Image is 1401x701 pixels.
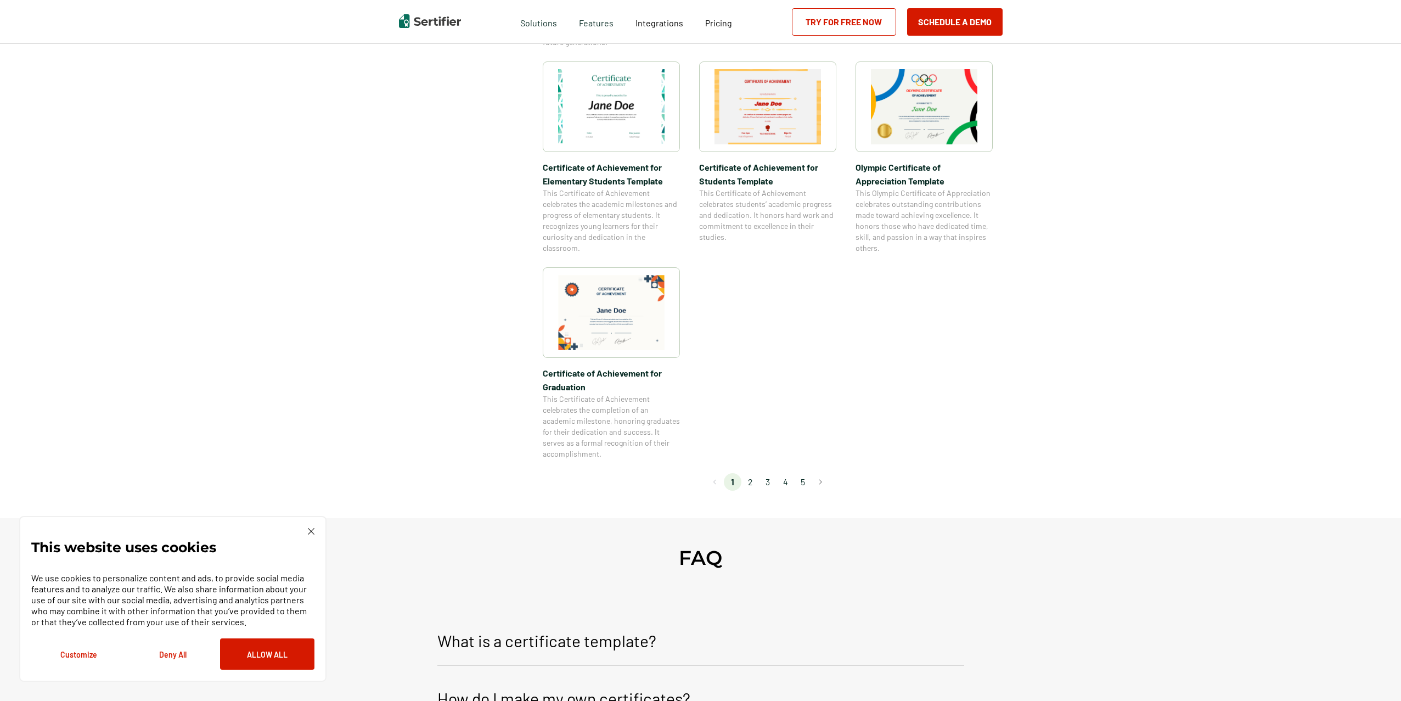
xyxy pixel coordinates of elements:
[543,366,680,394] span: Certificate of Achievement for Graduation
[126,638,220,670] button: Deny All
[741,473,759,491] li: page 2
[679,546,722,570] h2: FAQ
[520,15,557,29] span: Solutions
[871,69,977,144] img: Olympic Certificate of Appreciation​ Template
[543,188,680,254] span: This Certificate of Achievement celebrates the academic milestones and progress of elementary stu...
[579,15,614,29] span: Features
[31,573,314,627] p: We use cookies to personalize content and ads, to provide social media features and to analyze ou...
[558,275,665,350] img: Certificate of Achievement for Graduation
[812,473,829,491] button: Go to next page
[794,473,812,491] li: page 5
[699,61,836,254] a: Certificate of Achievement for Students TemplateCertificate of Achievement for Students TemplateT...
[437,627,656,654] p: What is a certificate template?
[724,473,741,491] li: page 1
[399,14,461,28] img: Sertifier | Digital Credentialing Platform
[558,69,665,144] img: Certificate of Achievement for Elementary Students Template
[1346,648,1401,701] iframe: Chat Widget
[31,542,216,553] p: This website uses cookies
[714,69,821,144] img: Certificate of Achievement for Students Template
[792,8,896,36] a: Try for Free Now
[635,15,683,29] a: Integrations
[543,267,680,459] a: Certificate of Achievement for GraduationCertificate of Achievement for GraduationThis Certificat...
[635,18,683,28] span: Integrations
[777,473,794,491] li: page 4
[856,61,993,254] a: Olympic Certificate of Appreciation​ TemplateOlympic Certificate of Appreciation​ TemplateThis Ol...
[31,638,126,670] button: Customize
[759,473,777,491] li: page 3
[308,528,314,535] img: Cookie Popup Close
[705,18,732,28] span: Pricing
[220,638,314,670] button: Allow All
[706,473,724,491] button: Go to previous page
[856,188,993,254] span: This Olympic Certificate of Appreciation celebrates outstanding contributions made toward achievi...
[856,160,993,188] span: Olympic Certificate of Appreciation​ Template
[699,188,836,243] span: This Certificate of Achievement celebrates students’ academic progress and dedication. It honors ...
[907,8,1003,36] button: Schedule a Demo
[437,619,964,666] button: What is a certificate template?
[705,15,732,29] a: Pricing
[699,160,836,188] span: Certificate of Achievement for Students Template
[543,394,680,459] span: This Certificate of Achievement celebrates the completion of an academic milestone, honoring grad...
[543,160,680,188] span: Certificate of Achievement for Elementary Students Template
[543,61,680,254] a: Certificate of Achievement for Elementary Students TemplateCertificate of Achievement for Element...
